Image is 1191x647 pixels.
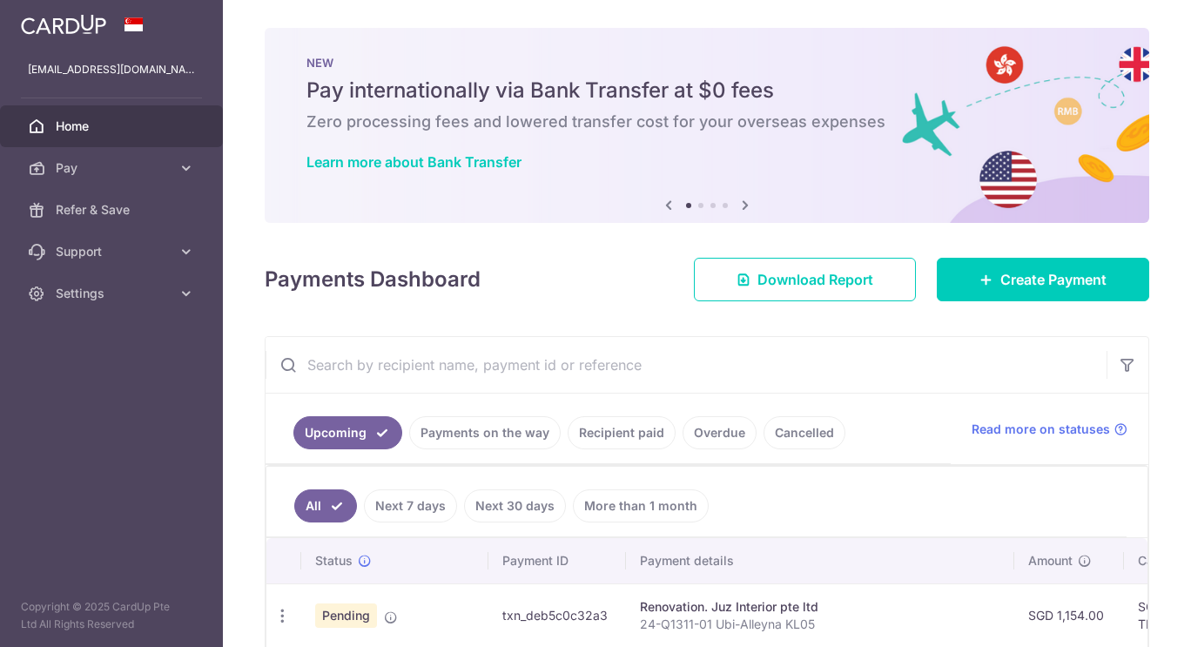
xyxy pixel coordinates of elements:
[56,118,171,135] span: Home
[265,28,1149,223] img: Bank transfer banner
[1014,583,1124,647] td: SGD 1,154.00
[56,285,171,302] span: Settings
[294,489,357,522] a: All
[28,61,195,78] p: [EMAIL_ADDRESS][DOMAIN_NAME]
[315,603,377,628] span: Pending
[265,264,481,295] h4: Payments Dashboard
[972,421,1110,438] span: Read more on statuses
[56,201,171,219] span: Refer & Save
[972,421,1127,438] a: Read more on statuses
[306,153,521,171] a: Learn more about Bank Transfer
[1000,269,1107,290] span: Create Payment
[1028,552,1073,569] span: Amount
[266,337,1107,393] input: Search by recipient name, payment id or reference
[488,538,626,583] th: Payment ID
[937,258,1149,301] a: Create Payment
[315,552,353,569] span: Status
[694,258,916,301] a: Download Report
[409,416,561,449] a: Payments on the way
[293,416,402,449] a: Upcoming
[306,77,1107,104] h5: Pay internationally via Bank Transfer at $0 fees
[464,489,566,522] a: Next 30 days
[488,583,626,647] td: txn_deb5c0c32a3
[56,243,171,260] span: Support
[764,416,845,449] a: Cancelled
[573,489,709,522] a: More than 1 month
[364,489,457,522] a: Next 7 days
[640,616,1000,633] p: 24-Q1311-01 Ubi-Alleyna KL05
[56,159,171,177] span: Pay
[757,269,873,290] span: Download Report
[626,538,1014,583] th: Payment details
[306,111,1107,132] h6: Zero processing fees and lowered transfer cost for your overseas expenses
[568,416,676,449] a: Recipient paid
[683,416,757,449] a: Overdue
[640,598,1000,616] div: Renovation. Juz Interior pte ltd
[306,56,1107,70] p: NEW
[21,14,106,35] img: CardUp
